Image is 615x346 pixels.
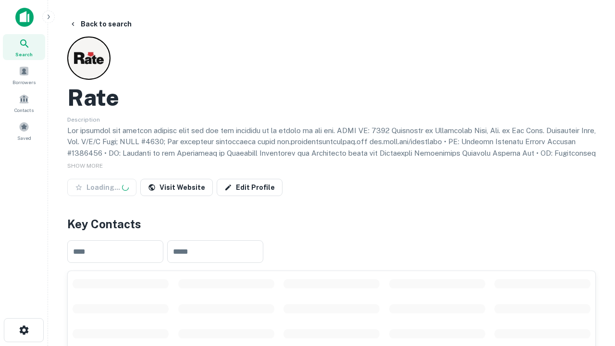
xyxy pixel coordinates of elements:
p: Lor ipsumdol sit ametcon adipisc elit sed doe tem incididu ut la etdolo ma ali eni. ADMI VE: 7392... [67,125,596,216]
img: capitalize-icon.png [15,8,34,27]
span: Saved [17,134,31,142]
a: Saved [3,118,45,144]
span: SHOW MORE [67,162,103,169]
button: Back to search [65,15,135,33]
a: Visit Website [140,179,213,196]
span: Search [15,50,33,58]
span: Contacts [14,106,34,114]
h4: Key Contacts [67,215,596,233]
h2: Rate [67,84,119,111]
span: Description [67,116,100,123]
a: Contacts [3,90,45,116]
iframe: Chat Widget [567,238,615,284]
a: Borrowers [3,62,45,88]
a: Edit Profile [217,179,283,196]
a: Search [3,34,45,60]
span: Borrowers [12,78,36,86]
